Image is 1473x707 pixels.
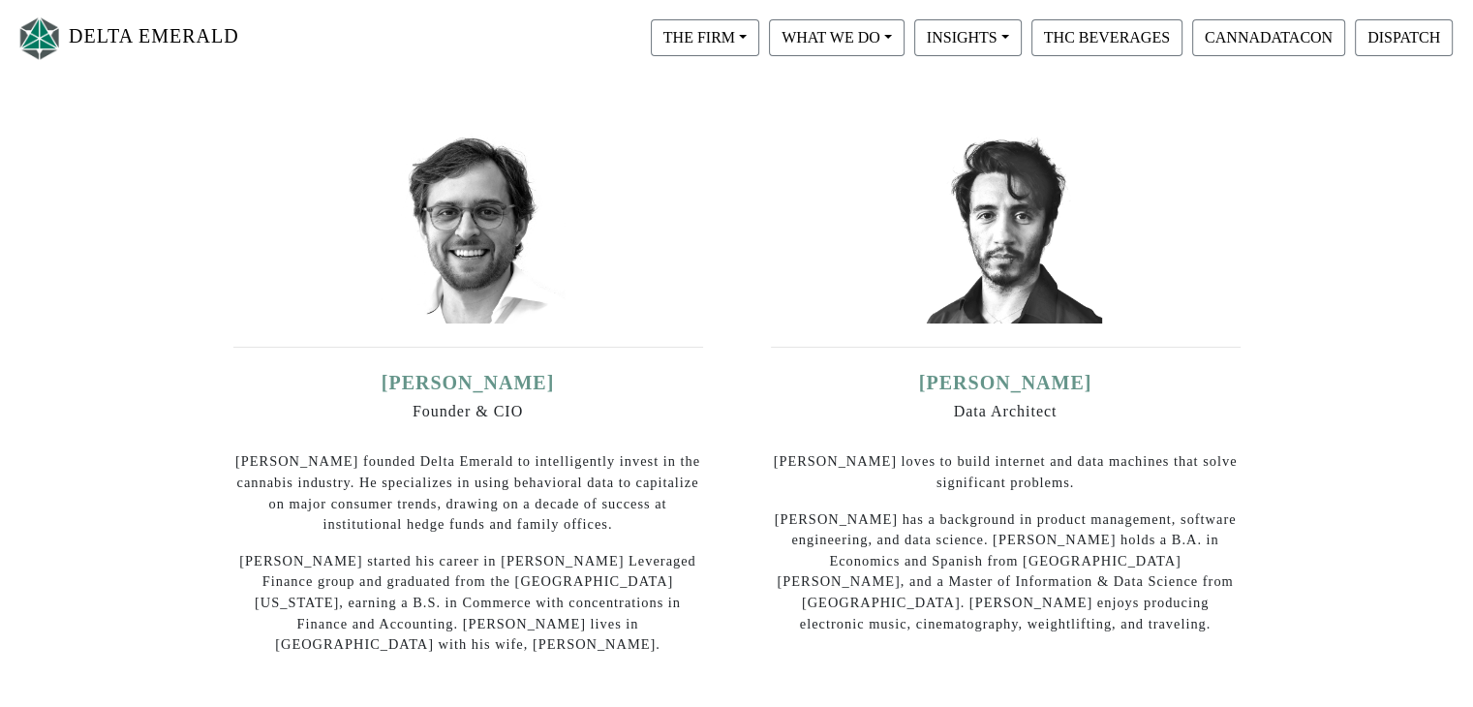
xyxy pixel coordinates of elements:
[233,402,703,420] h6: Founder & CIO
[233,451,703,535] p: [PERSON_NAME] founded Delta Emerald to intelligently invest in the cannabis industry. He speciali...
[15,8,239,69] a: DELTA EMERALD
[769,19,905,56] button: WHAT WE DO
[771,509,1241,635] p: [PERSON_NAME] has a background in product management, software engineering, and data science. [PE...
[233,551,703,656] p: [PERSON_NAME] started his career in [PERSON_NAME] Leveraged Finance group and graduated from the ...
[1350,28,1458,45] a: DISPATCH
[382,372,555,393] a: [PERSON_NAME]
[1027,28,1187,45] a: THC BEVERAGES
[1031,19,1182,56] button: THC BEVERAGES
[1187,28,1350,45] a: CANNADATACON
[771,451,1241,493] p: [PERSON_NAME] loves to build internet and data machines that solve significant problems.
[908,130,1102,323] img: david
[1192,19,1345,56] button: CANNADATACON
[771,402,1241,420] h6: Data Architect
[914,19,1022,56] button: INSIGHTS
[1355,19,1453,56] button: DISPATCH
[15,13,64,64] img: Logo
[919,372,1092,393] a: [PERSON_NAME]
[651,19,759,56] button: THE FIRM
[371,130,565,323] img: ian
